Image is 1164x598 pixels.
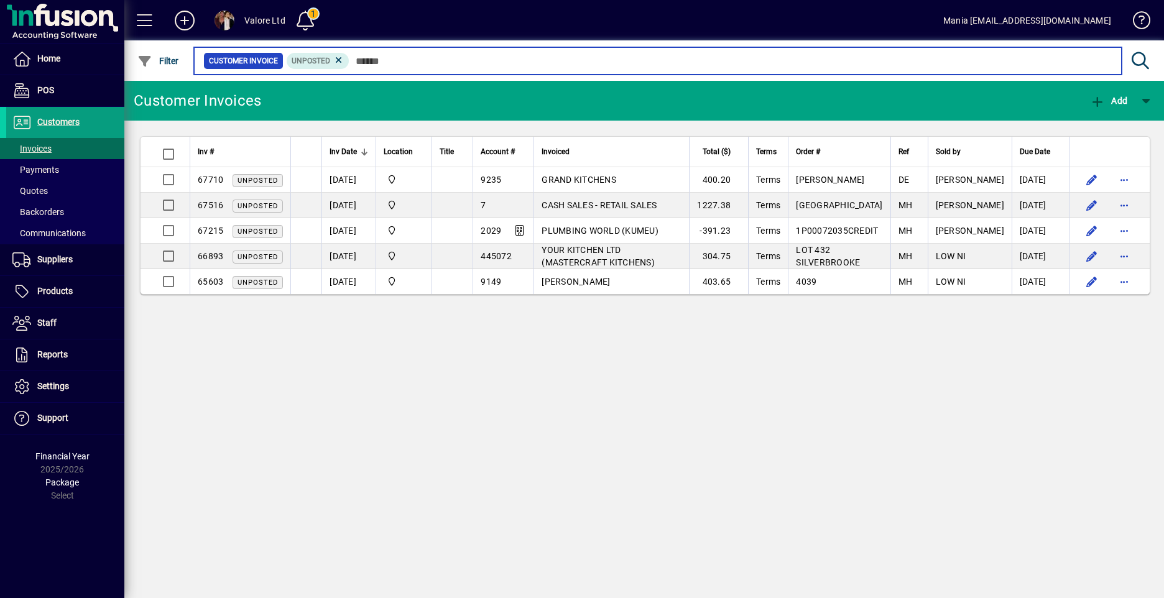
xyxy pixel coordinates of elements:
span: Terms [756,226,780,236]
span: [PERSON_NAME] [936,175,1004,185]
a: Communications [6,223,124,244]
a: Products [6,276,124,307]
td: [DATE] [321,193,376,218]
div: Ref [898,145,920,159]
span: Reports [37,349,68,359]
td: [DATE] [1012,269,1069,294]
span: Terms [756,175,780,185]
span: Customers [37,117,80,127]
span: MH [898,226,913,236]
span: Total ($) [703,145,731,159]
span: Home [37,53,60,63]
button: Profile [205,9,244,32]
span: Suppliers [37,254,73,264]
span: HILLCREST WAREHOUSE [384,224,424,237]
span: Ref [898,145,909,159]
span: Inv Date [330,145,357,159]
span: Sold by [936,145,961,159]
button: Edit [1082,221,1102,241]
span: DE [898,175,910,185]
span: POS [37,85,54,95]
span: CASH SALES - RETAIL SALES [542,200,657,210]
td: 400.20 [689,167,748,193]
td: [DATE] [321,218,376,244]
mat-chip: Customer Invoice Status: Unposted [287,53,349,69]
div: Mania [EMAIL_ADDRESS][DOMAIN_NAME] [943,11,1111,30]
button: More options [1114,272,1134,292]
span: Terms [756,251,780,261]
a: Payments [6,159,124,180]
span: HILLCREST WAREHOUSE [384,249,424,263]
span: [PERSON_NAME] [542,277,610,287]
button: Edit [1082,195,1102,215]
span: 65603 [198,277,223,287]
span: GRAND KITCHENS [542,175,616,185]
span: Support [37,413,68,423]
span: Package [45,477,79,487]
span: MH [898,200,913,210]
span: 67710 [198,175,223,185]
div: Inv Date [330,145,368,159]
span: 66893 [198,251,223,261]
button: Edit [1082,246,1102,266]
a: Suppliers [6,244,124,275]
span: Terms [756,200,780,210]
span: YOUR KITCHEN LTD (MASTERCRAFT KITCHENS) [542,245,655,267]
span: Backorders [12,207,64,217]
span: Financial Year [35,451,90,461]
span: Unposted [292,57,330,65]
span: Settings [37,381,69,391]
td: [DATE] [1012,167,1069,193]
span: HILLCREST WAREHOUSE [384,198,424,212]
td: [DATE] [321,244,376,269]
button: More options [1114,246,1134,266]
span: 9235 [481,175,501,185]
span: [PERSON_NAME] [936,226,1004,236]
td: [DATE] [321,167,376,193]
span: Payments [12,165,59,175]
a: Backorders [6,201,124,223]
button: More options [1114,221,1134,241]
button: Add [165,9,205,32]
span: Staff [37,318,57,328]
button: More options [1114,170,1134,190]
button: More options [1114,195,1134,215]
a: Knowledge Base [1124,2,1148,43]
span: 7 [481,200,486,210]
span: 9149 [481,277,501,287]
span: Unposted [238,177,278,185]
span: MH [898,277,913,287]
span: MH [898,251,913,261]
div: Due Date [1020,145,1061,159]
span: Account # [481,145,515,159]
div: Valore Ltd [244,11,285,30]
td: -391.23 [689,218,748,244]
a: Home [6,44,124,75]
span: Products [37,286,73,296]
span: Invoices [12,144,52,154]
div: Invoiced [542,145,681,159]
a: Support [6,403,124,434]
span: LOT 432 SILVERBROOKE [796,245,860,267]
span: Title [440,145,454,159]
span: HILLCREST WAREHOUSE [384,275,424,288]
span: [PERSON_NAME] [796,175,864,185]
span: Customer Invoice [209,55,278,67]
span: LOW NI [936,251,966,261]
a: Quotes [6,180,124,201]
div: Account # [481,145,526,159]
a: Reports [6,339,124,370]
a: Invoices [6,138,124,159]
span: Due Date [1020,145,1050,159]
div: Total ($) [697,145,742,159]
a: Settings [6,371,124,402]
span: [PERSON_NAME] [936,200,1004,210]
td: [DATE] [1012,193,1069,218]
span: LOW NI [936,277,966,287]
span: Unposted [238,202,278,210]
div: Location [384,145,424,159]
span: Quotes [12,186,48,196]
span: 67516 [198,200,223,210]
span: PLUMBING WORLD (KUMEU) [542,226,658,236]
a: POS [6,75,124,106]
